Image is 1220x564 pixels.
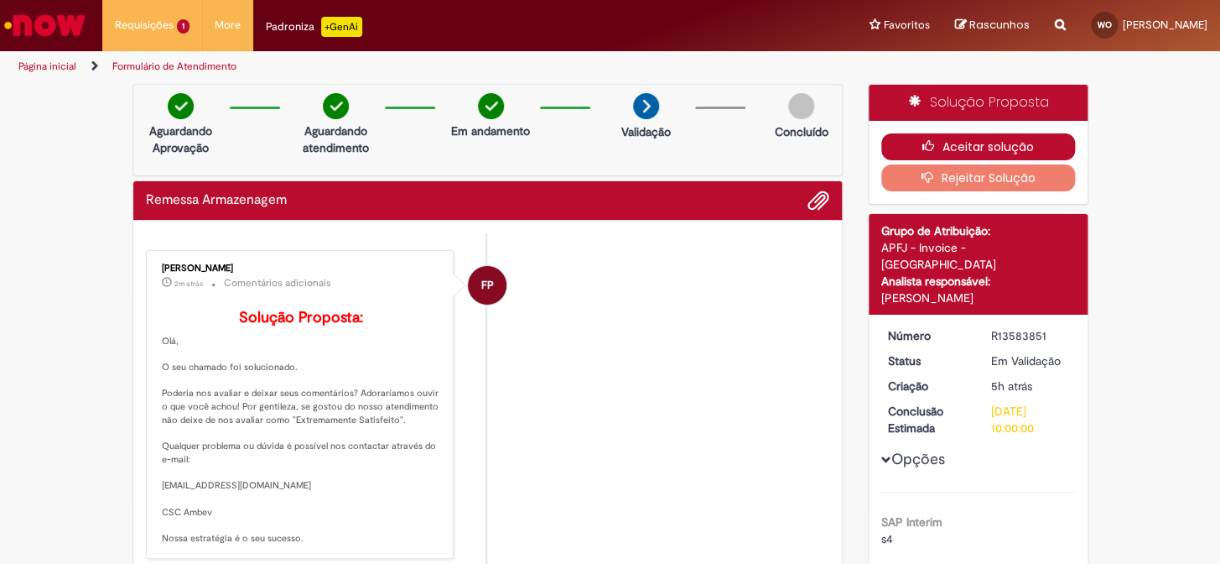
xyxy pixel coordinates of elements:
span: More [215,17,241,34]
div: Filipe Passos [468,266,506,305]
b: Solução Proposta: [239,308,363,327]
time: 01/10/2025 08:40:08 [174,279,203,289]
h2: Remessa Armazenagem Histórico de tíquete [146,193,287,208]
span: FP [481,265,494,305]
span: [PERSON_NAME] [1123,18,1207,32]
a: Rascunhos [955,18,1030,34]
div: Grupo de Atribuição: [881,222,1075,239]
small: Comentários adicionais [224,276,331,290]
span: Favoritos [884,17,930,34]
span: Rascunhos [969,17,1030,33]
b: SAP Interim [881,514,942,530]
div: R13583851 [991,327,1069,344]
a: Página inicial [18,60,76,73]
img: check-circle-green.png [168,93,194,119]
img: img-circle-grey.png [788,93,814,119]
div: [PERSON_NAME] [881,290,1075,306]
img: ServiceNow [2,8,88,42]
span: 1 [177,19,189,34]
p: Olá, O seu chamado foi solucionado. Poderia nos avaliar e deixar seus comentários? Adoraríamos ou... [162,310,441,546]
p: +GenAi [321,17,362,37]
div: Analista responsável: [881,273,1075,290]
span: WO [1098,19,1112,30]
div: Padroniza [266,17,362,37]
div: 01/10/2025 03:55:34 [991,378,1069,394]
span: Requisições [115,17,174,34]
time: 01/10/2025 03:55:34 [991,379,1032,394]
p: Validação [621,123,671,140]
div: APFJ - Invoice - [GEOGRAPHIC_DATA] [881,239,1075,273]
img: check-circle-green.png [323,93,349,119]
div: Em Validação [991,352,1069,369]
dt: Criação [875,378,979,394]
button: Rejeitar Solução [881,164,1075,191]
span: 5h atrás [991,379,1032,394]
dt: Número [875,327,979,344]
div: [DATE] 10:00:00 [991,403,1069,436]
dt: Conclusão Estimada [875,403,979,436]
p: Em andamento [451,123,530,139]
dt: Status [875,352,979,369]
p: Aguardando Aprovação [140,123,221,156]
p: Aguardando atendimento [295,123,376,156]
a: Formulário de Atendimento [112,60,236,73]
p: Concluído [774,123,828,140]
img: check-circle-green.png [478,93,504,119]
div: [PERSON_NAME] [162,264,441,274]
button: Aceitar solução [881,133,1075,160]
span: 2m atrás [174,279,203,289]
ul: Trilhas de página [13,51,801,82]
img: arrow-next.png [633,93,659,119]
span: s4 [881,531,893,546]
button: Adicionar anexos [807,190,829,211]
div: Solução Proposta [869,85,1088,121]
